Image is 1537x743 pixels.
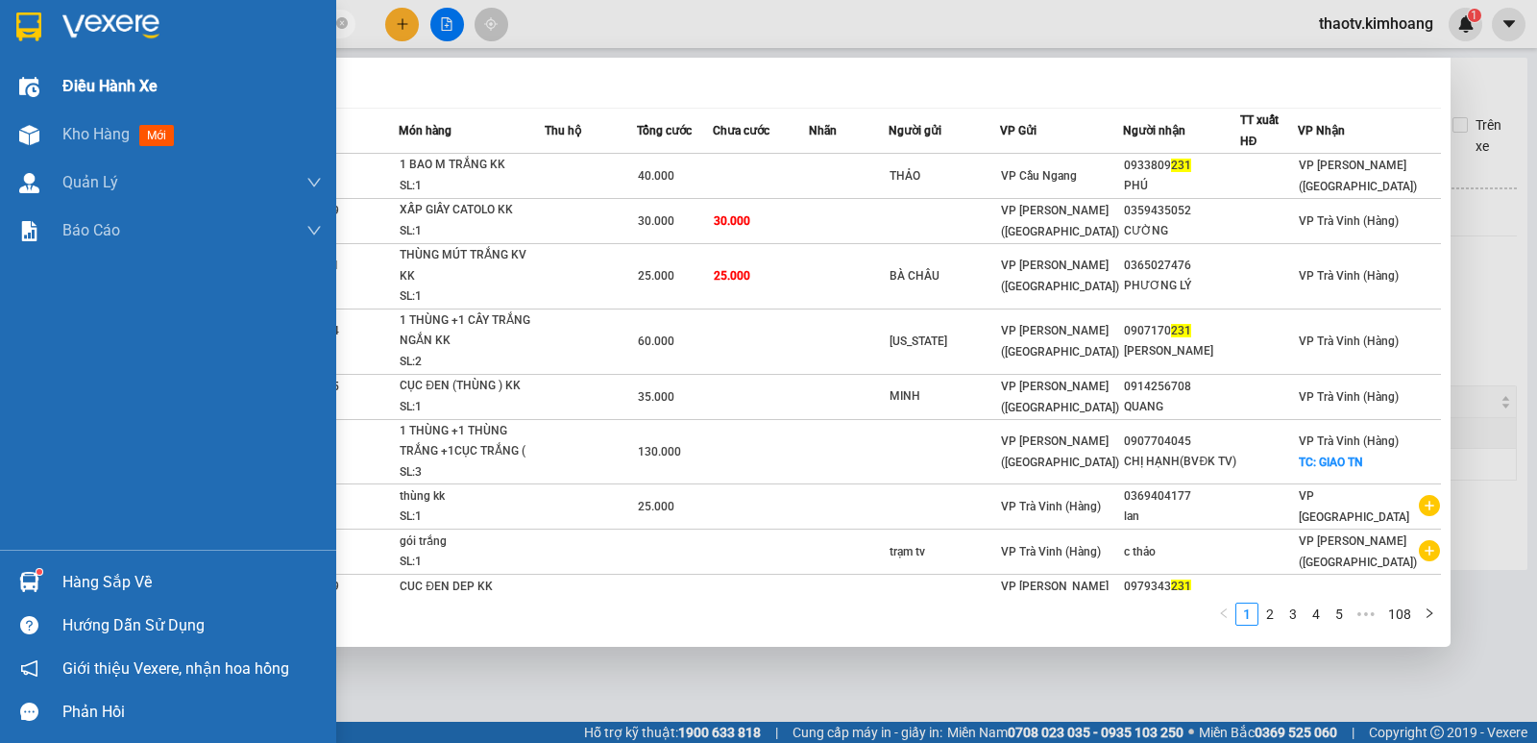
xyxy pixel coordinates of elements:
a: 5 [1329,604,1350,625]
div: CƯỜNG [1124,221,1238,241]
div: SL: 1 [400,221,544,242]
span: VP [PERSON_NAME] ([GEOGRAPHIC_DATA]) [1001,324,1119,359]
span: 40.000 [638,169,674,183]
div: XẤP GIẤY CATOLO KK [400,200,544,221]
div: SL: 1 [400,286,544,308]
span: VP [PERSON_NAME] ([GEOGRAPHIC_DATA]) [1001,259,1119,293]
span: Báo cáo [62,218,120,242]
div: CỤC ĐEN (THÙNG ) KK [400,376,544,397]
a: 4 [1305,604,1327,625]
li: 3 [1281,603,1305,626]
button: left [1212,603,1235,626]
button: right [1418,603,1441,626]
div: [PERSON_NAME] [1124,341,1238,361]
li: 2 [1258,603,1281,626]
div: 0907704045 [1124,432,1238,452]
li: Next Page [1418,603,1441,626]
img: logo-vxr [16,12,41,41]
img: warehouse-icon [19,125,39,145]
li: Previous Page [1212,603,1235,626]
span: left [1218,607,1230,619]
div: 0907170 [1124,321,1238,341]
span: Người nhận [1123,124,1185,137]
div: SL: 1 [400,397,544,418]
span: ••• [1351,603,1381,626]
div: PHÚ [1124,176,1238,196]
li: Next 5 Pages [1351,603,1381,626]
span: VP [PERSON_NAME] ([GEOGRAPHIC_DATA]) [8,64,193,101]
div: THÙNG MÚT TRẮNG KV KK [400,245,544,286]
span: close-circle [336,15,348,34]
span: 25.000 [714,269,750,283]
img: warehouse-icon [19,572,39,592]
strong: BIÊN NHẬN GỬI HÀNG [64,11,223,29]
span: 130.000 [638,445,681,458]
div: [US_STATE] [890,332,999,352]
span: 231 [1171,580,1191,593]
span: plus-circle [1419,495,1440,516]
div: 0365027476 [1124,256,1238,276]
span: VP Trà Vinh (Hàng) [1299,590,1399,604]
span: VP Nhận [1298,124,1345,137]
img: solution-icon [19,221,39,241]
div: SL: 1 [400,176,544,197]
span: Món hàng [399,124,451,137]
span: VP [PERSON_NAME] ([GEOGRAPHIC_DATA]) [1299,159,1417,193]
span: message [20,703,38,721]
div: Phản hồi [62,698,322,727]
span: VP [PERSON_NAME] ([GEOGRAPHIC_DATA]) [1001,380,1119,414]
span: Nhãn [809,124,837,137]
li: 1 [1235,603,1258,626]
span: Người gửi [889,124,941,137]
span: TC: GIAO TN [1299,456,1363,469]
div: SL: 2 [400,352,544,373]
span: 231 [1171,159,1191,172]
div: 0914256708 [1124,377,1238,397]
span: 30.000 [714,214,750,228]
span: VP Trà Vinh (Hàng) [1001,545,1101,558]
span: VP [GEOGRAPHIC_DATA] [1299,489,1409,524]
span: Điều hành xe [62,74,158,98]
span: 0908101079 - [8,104,163,122]
span: plus-circle [1419,540,1440,561]
span: 25.000 [638,269,674,283]
a: 3 [1282,604,1304,625]
div: 1 BAO M TRẮNG KK [400,155,544,176]
span: 30.000 [638,214,674,228]
img: warehouse-icon [19,173,39,193]
span: Kho hàng [62,125,130,143]
span: notification [20,659,38,678]
div: 0359435052 [1124,201,1238,221]
span: Thu hộ [545,124,581,137]
span: VP Trà Vinh (Hàng) [1299,390,1399,404]
span: VP Trà Vinh (Hàng) [1299,214,1399,228]
p: GỬI: [8,37,281,56]
span: VP Trà Vinh (Hàng) [1001,500,1101,513]
div: trạm tv [890,542,999,562]
a: 2 [1259,604,1281,625]
div: c thảo [1124,542,1238,562]
span: 25.000 [638,500,674,513]
span: VP Gửi [1000,124,1037,137]
li: 108 [1381,603,1418,626]
div: CỤC ĐEN DẸP KK [400,577,544,598]
span: Giới thiệu Vexere, nhận hoa hồng [62,656,289,681]
div: BÀ CHÂU [890,266,999,286]
div: lan [1124,507,1238,527]
span: Quản Lý [62,170,118,194]
span: VP Trà Vinh (Hàng) [1299,434,1399,448]
span: down [306,175,322,190]
div: MINH [890,386,999,407]
span: 35.000 [638,390,674,404]
div: SL: 3 [400,462,544,483]
div: CHỊ HẠNH(BVĐK TV) [1124,452,1238,472]
span: dung em [103,104,163,122]
li: 4 [1305,603,1328,626]
img: warehouse-icon [19,77,39,97]
span: question-circle [20,616,38,634]
span: VP Trà Vinh (Hàng) [1299,269,1399,283]
span: mới [139,125,174,146]
span: VP Trà Vinh (Hàng) [1299,334,1399,348]
span: Tổng cước [637,124,692,137]
span: right [1424,607,1435,619]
